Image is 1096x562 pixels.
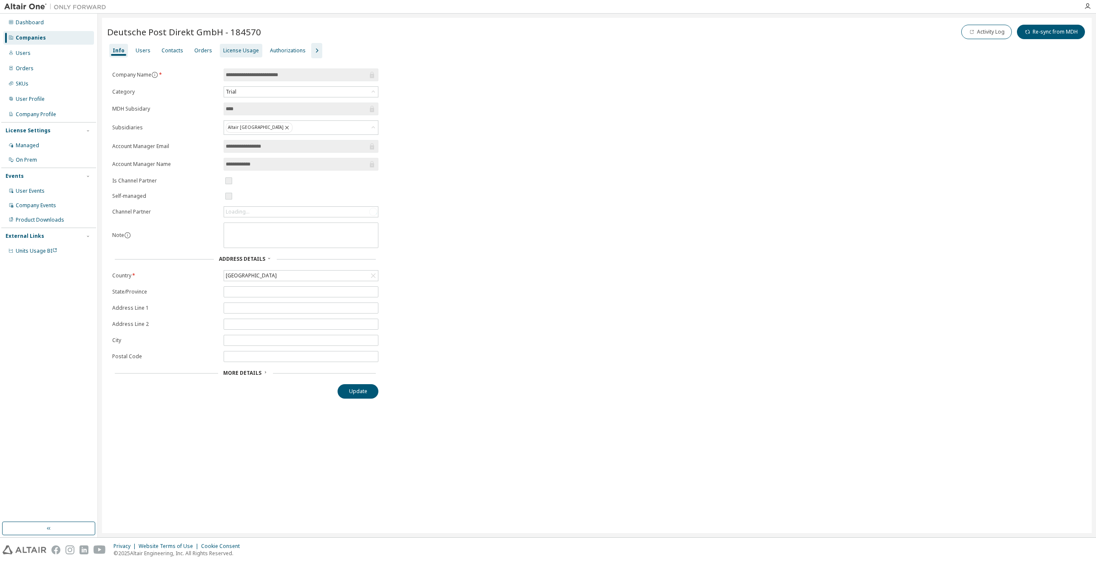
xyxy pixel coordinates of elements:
[16,202,56,209] div: Company Events
[194,47,212,54] div: Orders
[112,193,219,200] label: Self-managed
[51,545,60,554] img: facebook.svg
[224,121,378,134] div: Altair [GEOGRAPHIC_DATA]
[80,545,88,554] img: linkedin.svg
[124,232,131,239] button: information
[112,88,219,95] label: Category
[112,353,219,360] label: Postal Code
[224,87,238,97] div: Trial
[224,271,378,281] div: [GEOGRAPHIC_DATA]
[114,543,139,550] div: Privacy
[223,47,259,54] div: License Usage
[112,337,219,344] label: City
[1017,25,1085,39] button: Re-sync from MDH
[201,543,245,550] div: Cookie Consent
[162,47,183,54] div: Contacts
[112,208,219,215] label: Channel Partner
[112,106,219,112] label: MDH Subsidary
[224,207,378,217] div: Loading...
[112,288,219,295] label: State/Province
[113,47,125,54] div: Info
[16,217,64,223] div: Product Downloads
[114,550,245,557] p: © 2025 Altair Engineering, Inc. All Rights Reserved.
[338,384,378,399] button: Update
[16,19,44,26] div: Dashboard
[94,545,106,554] img: youtube.svg
[226,208,250,215] div: Loading...
[16,96,45,103] div: User Profile
[16,142,39,149] div: Managed
[6,173,24,180] div: Events
[112,143,219,150] label: Account Manager Email
[139,543,201,550] div: Website Terms of Use
[961,25,1012,39] button: Activity Log
[112,124,219,131] label: Subsidiaries
[16,157,37,163] div: On Prem
[3,545,46,554] img: altair_logo.svg
[226,123,292,133] div: Altair [GEOGRAPHIC_DATA]
[270,47,306,54] div: Authorizations
[6,233,44,240] div: External Links
[112,177,219,184] label: Is Channel Partner
[112,161,219,168] label: Account Manager Name
[223,369,261,377] span: More Details
[112,272,219,279] label: Country
[16,111,56,118] div: Company Profile
[112,305,219,311] label: Address Line 1
[112,321,219,328] label: Address Line 2
[16,50,31,57] div: Users
[65,545,74,554] img: instagram.svg
[6,127,51,134] div: License Settings
[224,271,278,280] div: [GEOGRAPHIC_DATA]
[16,80,28,87] div: SKUs
[112,231,124,239] label: Note
[16,65,34,72] div: Orders
[107,26,261,38] span: Deutsche Post Direkt GmbH - 184570
[16,188,45,194] div: User Events
[219,255,265,262] span: Address Details
[112,71,219,78] label: Company Name
[4,3,111,11] img: Altair One
[16,34,46,41] div: Companies
[224,87,378,97] div: Trial
[136,47,150,54] div: Users
[16,247,57,254] span: Units Usage BI
[151,71,158,78] button: information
